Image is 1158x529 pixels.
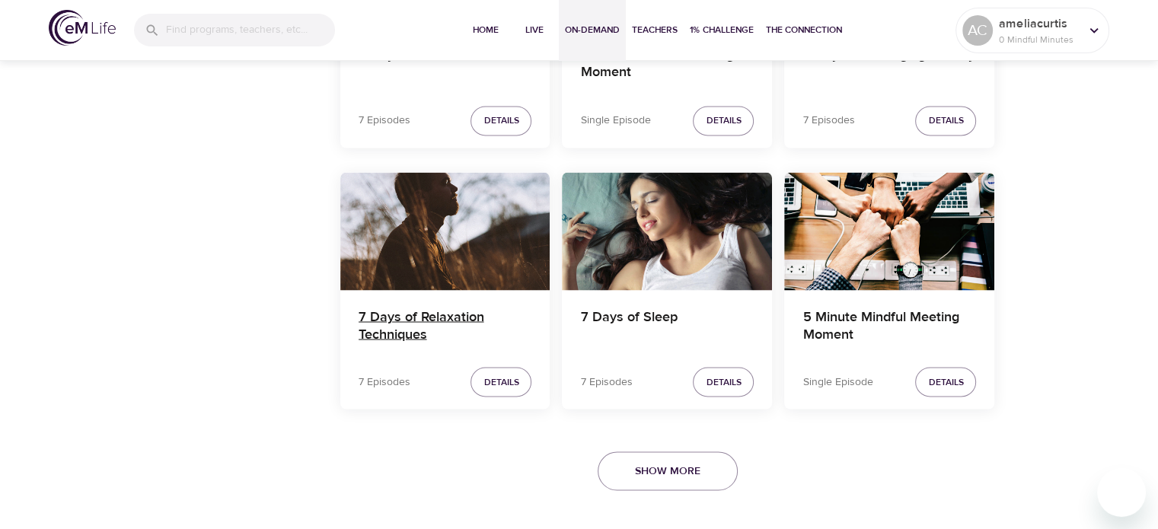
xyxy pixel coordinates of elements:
button: Details [471,106,531,135]
span: Details [706,113,741,129]
p: 7 Episodes [359,374,410,390]
p: 7 Episodes [359,113,410,129]
span: 1% Challenge [690,22,754,38]
button: Details [915,367,976,397]
button: 5 Minute Mindful Meeting Moment [784,172,994,290]
h4: 1 Minute Mindful Meeting Moment [580,47,754,84]
button: 7 Days of Relaxation Techniques [340,172,550,290]
span: Details [928,374,963,390]
input: Find programs, teachers, etc... [166,14,335,46]
span: Live [516,22,553,38]
span: Teachers [632,22,678,38]
h4: 5 Minute Mindful Meeting Moment [802,308,976,345]
span: On-Demand [565,22,620,38]
button: Show More [598,451,738,490]
h4: 7 Days of Mindful Intentions [359,47,532,84]
span: Details [928,113,963,129]
span: Home [467,22,504,38]
button: Details [693,106,754,135]
p: Single Episode [580,113,650,129]
iframe: Button to launch messaging window [1097,468,1146,517]
button: 7 Days of Sleep [562,172,772,290]
p: 7 Episodes [580,374,632,390]
button: Details [693,367,754,397]
button: Details [915,106,976,135]
p: ameliacurtis [999,14,1080,33]
span: Details [706,374,741,390]
h4: 7 Days of Sleep [580,308,754,345]
h4: 7 Days of Managing Anxiety [802,47,976,84]
h4: 7 Days of Relaxation Techniques [359,308,532,345]
span: The Connection [766,22,842,38]
p: 7 Episodes [802,113,854,129]
img: logo [49,10,116,46]
p: 0 Mindful Minutes [999,33,1080,46]
div: AC [962,15,993,46]
button: Details [471,367,531,397]
span: Show More [635,461,700,480]
span: Details [483,374,518,390]
p: Single Episode [802,374,872,390]
span: Details [483,113,518,129]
